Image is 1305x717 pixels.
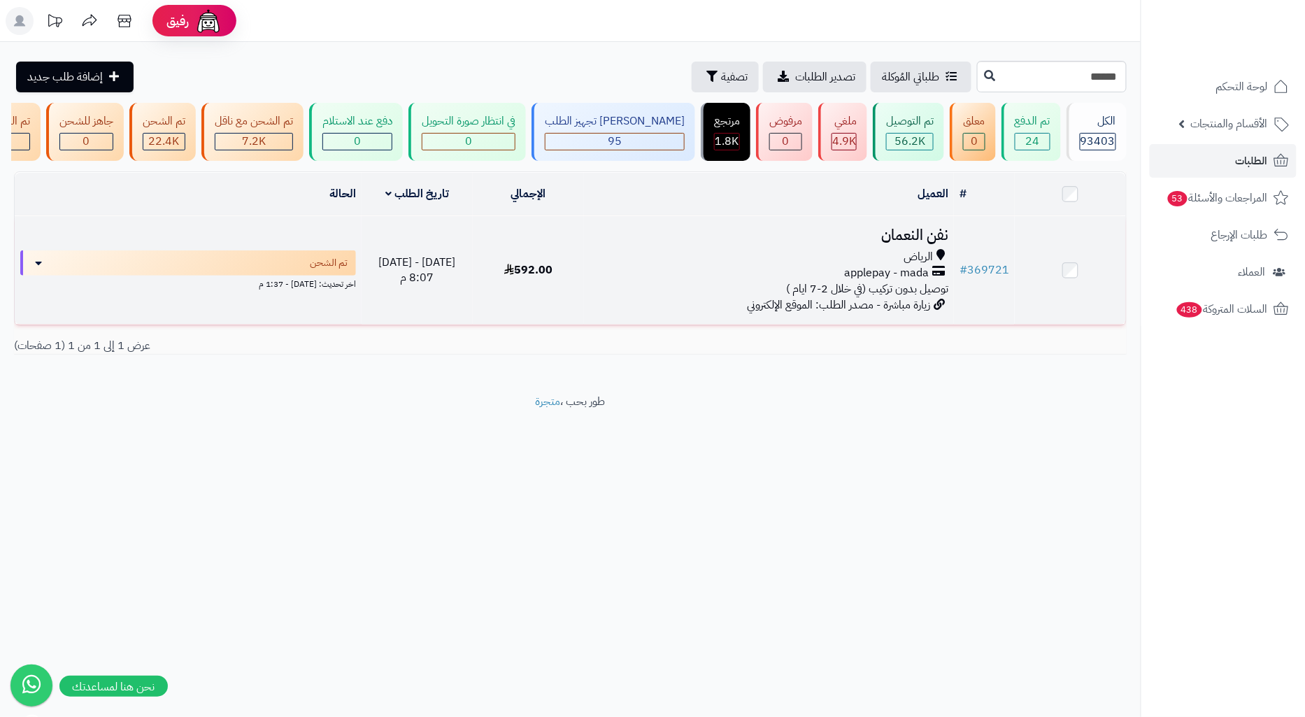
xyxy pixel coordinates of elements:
[832,133,856,150] span: 4.9K
[329,185,356,202] a: الحالة
[721,69,748,85] span: تصفية
[1216,77,1268,97] span: لوحة التحكم
[385,185,449,202] a: تاريخ الطلب
[894,133,925,150] span: 56.2K
[83,133,90,150] span: 0
[904,249,933,265] span: الرياض
[1080,113,1116,129] div: الكل
[1177,302,1202,318] span: 438
[60,134,113,150] div: 0
[504,262,552,278] span: 592.00
[698,103,753,161] a: مرتجع 1.8K
[59,113,113,129] div: جاهز للشحن
[354,133,361,150] span: 0
[323,134,392,150] div: 0
[871,62,971,92] a: طلباتي المُوكلة
[715,133,739,150] span: 1.8K
[1081,133,1115,150] span: 93403
[545,113,685,129] div: [PERSON_NAME] تجهيز الطلب
[545,134,684,150] div: 95
[1150,255,1297,289] a: العملاء
[422,134,515,150] div: 0
[37,7,72,38] a: تحديثات المنصة
[127,103,199,161] a: تم الشحن 22.4K
[753,103,815,161] a: مرفوض 0
[887,134,933,150] div: 56211
[143,113,185,129] div: تم الشحن
[310,256,348,270] span: تم الشحن
[1150,218,1297,252] a: طلبات الإرجاع
[1026,133,1040,150] span: 24
[999,103,1064,161] a: تم الدفع 24
[511,185,546,202] a: الإجمالي
[1168,191,1188,206] span: 53
[832,113,857,129] div: ملغي
[1239,262,1266,282] span: العملاء
[1210,35,1292,64] img: logo-2.png
[199,103,306,161] a: تم الشحن مع ناقل 7.2K
[43,103,127,161] a: جاهز للشحن 0
[1211,225,1268,245] span: طلبات الإرجاع
[886,113,934,129] div: تم التوصيل
[882,69,939,85] span: طلباتي المُوكلة
[465,133,472,150] span: 0
[1150,292,1297,326] a: السلات المتروكة438
[143,134,185,150] div: 22422
[971,133,978,150] span: 0
[963,113,985,129] div: معلق
[1176,299,1268,319] span: السلات المتروكة
[1064,103,1129,161] a: الكل93403
[960,262,1009,278] a: #369721
[795,69,855,85] span: تصدير الطلبات
[1150,181,1297,215] a: المراجعات والأسئلة53
[844,265,929,281] span: applepay - mada
[763,62,867,92] a: تصدير الطلبات
[166,13,189,29] span: رفيق
[379,254,456,287] span: [DATE] - [DATE] 8:07 م
[714,113,740,129] div: مرتجع
[692,62,759,92] button: تصفية
[322,113,392,129] div: دفع عند الاستلام
[406,103,529,161] a: في انتظار صورة التحويل 0
[1150,70,1297,104] a: لوحة التحكم
[242,133,266,150] span: 7.2K
[27,69,103,85] span: إضافة طلب جديد
[215,134,292,150] div: 7223
[964,134,985,150] div: 0
[769,113,802,129] div: مرفوض
[715,134,739,150] div: 1784
[870,103,947,161] a: تم التوصيل 56.2K
[536,393,561,410] a: متجرة
[149,133,180,150] span: 22.4K
[832,134,856,150] div: 4939
[3,338,571,354] div: عرض 1 إلى 1 من 1 (1 صفحات)
[529,103,698,161] a: [PERSON_NAME] تجهيز الطلب 95
[590,227,948,243] h3: نفن النعمان
[1167,188,1268,208] span: المراجعات والأسئلة
[1236,151,1268,171] span: الطلبات
[786,281,948,297] span: توصيل بدون تركيب (في خلال 2-7 ايام )
[16,62,134,92] a: إضافة طلب جديد
[20,276,356,290] div: اخر تحديث: [DATE] - 1:37 م
[215,113,293,129] div: تم الشحن مع ناقل
[1015,113,1050,129] div: تم الدفع
[1015,134,1050,150] div: 24
[947,103,999,161] a: معلق 0
[918,185,948,202] a: العميل
[783,133,790,150] span: 0
[747,297,930,313] span: زيارة مباشرة - مصدر الطلب: الموقع الإلكتروني
[815,103,870,161] a: ملغي 4.9K
[1150,144,1297,178] a: الطلبات
[960,185,967,202] a: #
[1191,114,1268,134] span: الأقسام والمنتجات
[422,113,515,129] div: في انتظار صورة التحويل
[194,7,222,35] img: ai-face.png
[960,262,967,278] span: #
[306,103,406,161] a: دفع عند الاستلام 0
[770,134,801,150] div: 0
[608,133,622,150] span: 95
